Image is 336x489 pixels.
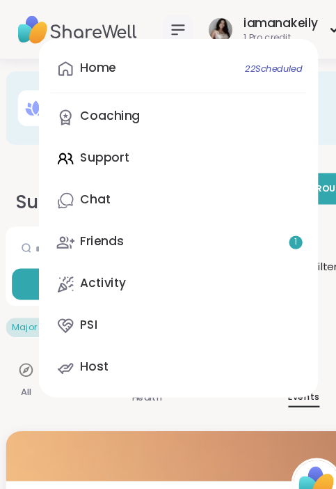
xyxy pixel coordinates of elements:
a: Chat [47,171,286,204]
div: Activity [75,257,118,272]
button: Filter 1 [273,212,330,286]
a: Home22Scheduled [47,47,286,81]
div: PSI [75,296,91,311]
a: Friends1 [47,210,286,243]
p: All [19,357,29,374]
img: ShareWell [274,430,317,473]
span: Anxiety Support Circle [17,460,142,477]
a: Activity [47,249,286,282]
img: ShareWell Nav Logo [17,3,128,52]
div: 1 Pro credit [227,29,296,41]
span: 1 [323,243,326,255]
div: Coaching [75,101,131,116]
span: Major Life Events [11,300,79,311]
div: Friends [75,218,115,233]
h2: Upcoming Support Groups [6,152,163,201]
div: Host [75,335,102,350]
img: iamanakeily [195,17,217,39]
button: Search [11,251,264,280]
div: Chat [75,179,104,194]
div: Home [75,56,109,71]
span: Filter [273,232,330,265]
a: Coaching [47,93,286,126]
div: iamanakeily [227,14,296,29]
span: 22 Scheduled [229,59,282,70]
a: PSI [47,288,286,321]
a: Host [47,327,286,360]
span: 1 [275,220,278,232]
